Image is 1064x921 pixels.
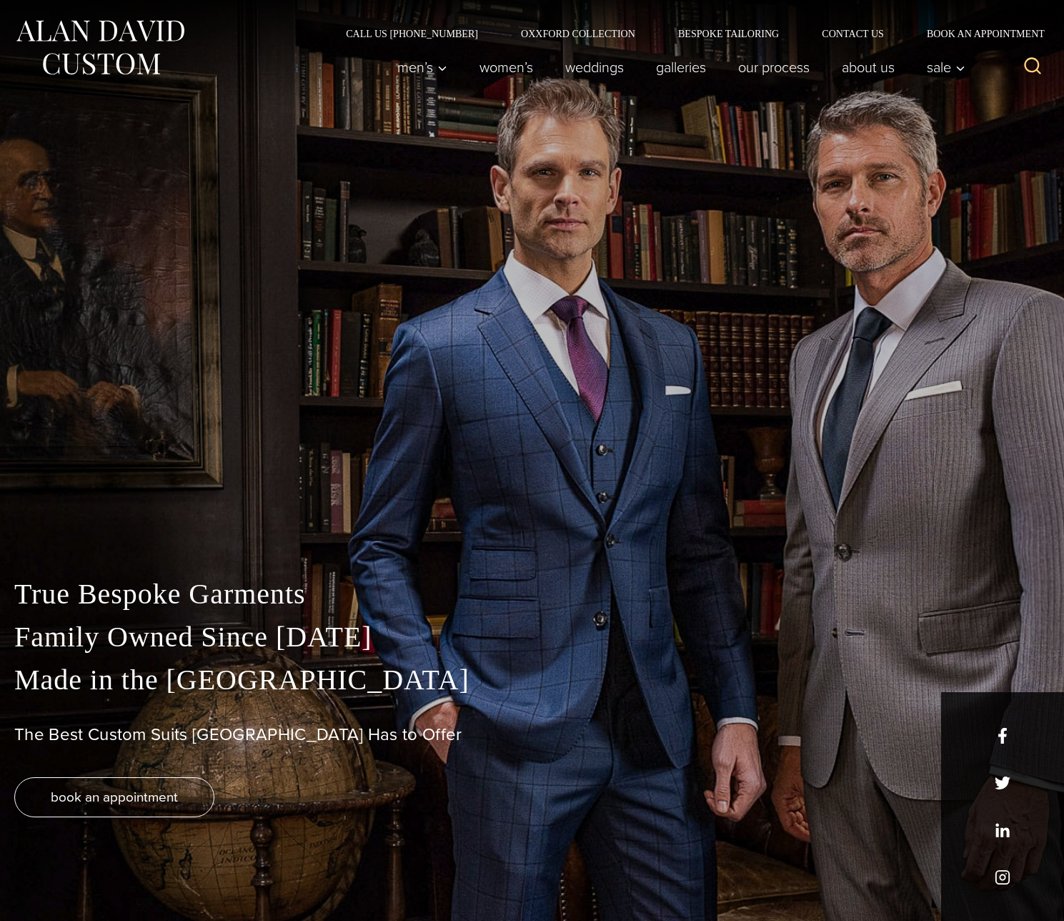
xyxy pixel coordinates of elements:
a: Book an Appointment [905,29,1050,39]
a: Our Process [722,53,826,82]
a: Contact Us [800,29,905,39]
a: book an appointment [14,777,214,817]
a: About Us [826,53,911,82]
a: Women’s [464,53,550,82]
img: Alan David Custom [14,16,186,79]
button: View Search Form [1015,50,1050,84]
nav: Secondary Navigation [324,29,1050,39]
h1: The Best Custom Suits [GEOGRAPHIC_DATA] Has to Offer [14,724,1050,745]
span: Sale [927,60,965,74]
a: Galleries [640,53,722,82]
p: True Bespoke Garments Family Owned Since [DATE] Made in the [GEOGRAPHIC_DATA] [14,573,1050,701]
a: Bespoke Tailoring [657,29,800,39]
nav: Primary Navigation [382,53,973,82]
a: weddings [550,53,640,82]
a: Call Us [PHONE_NUMBER] [324,29,499,39]
a: Oxxford Collection [499,29,657,39]
span: book an appointment [51,787,178,807]
span: Men’s [397,60,447,74]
